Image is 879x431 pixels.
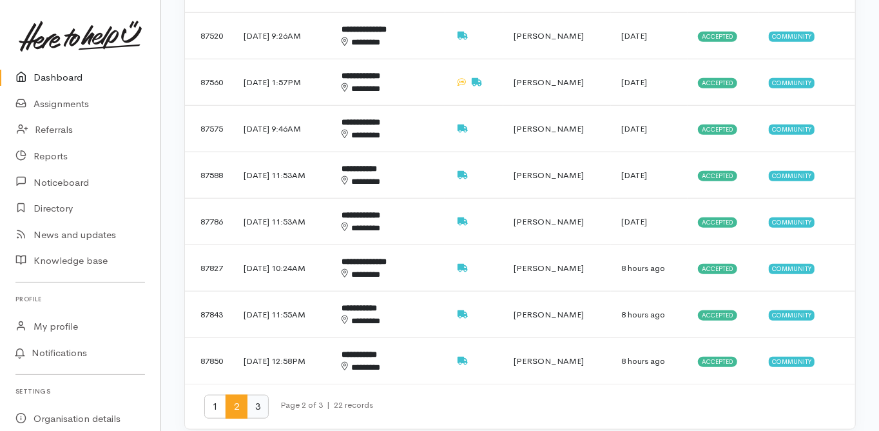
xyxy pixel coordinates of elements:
time: 8 hours ago [621,356,665,366]
td: 87850 [185,338,233,384]
span: Accepted [698,310,737,321]
span: | [327,399,330,410]
time: [DATE] [621,30,647,41]
span: Community [769,78,815,88]
td: [PERSON_NAME] [503,106,611,152]
span: 2 [226,395,247,419]
time: [DATE] [621,170,647,181]
time: [DATE] [621,216,647,227]
span: Community [769,217,815,228]
td: [DATE] 11:53AM [233,152,331,199]
td: [DATE] 11:53AM [233,199,331,245]
td: [PERSON_NAME] [503,59,611,106]
span: Community [769,357,815,367]
td: [DATE] 11:55AM [233,292,331,338]
span: Accepted [698,171,737,181]
time: 8 hours ago [621,263,665,274]
h6: Profile [15,290,145,308]
td: [PERSON_NAME] [503,338,611,384]
td: [DATE] 10:24AM [233,245,331,292]
span: Accepted [698,217,737,228]
time: [DATE] [621,123,647,134]
td: [DATE] 9:26AM [233,13,331,59]
td: 87560 [185,59,233,106]
td: [PERSON_NAME] [503,199,611,245]
span: Accepted [698,125,737,135]
span: Community [769,125,815,135]
td: [PERSON_NAME] [503,13,611,59]
span: Accepted [698,264,737,274]
span: Community [769,310,815,321]
td: 87827 [185,245,233,292]
td: [DATE] 9:46AM [233,106,331,152]
span: Community [769,264,815,274]
span: 1 [204,395,226,419]
td: 87575 [185,106,233,152]
td: [DATE] 1:57PM [233,59,331,106]
td: 87843 [185,292,233,338]
td: [PERSON_NAME] [503,245,611,292]
td: 87786 [185,199,233,245]
td: [PERSON_NAME] [503,292,611,338]
time: [DATE] [621,77,647,88]
small: Page 2 of 3 22 records [280,395,373,429]
td: 87588 [185,152,233,199]
span: Community [769,171,815,181]
h6: Settings [15,383,145,400]
time: 8 hours ago [621,309,665,320]
td: [PERSON_NAME] [503,152,611,199]
span: Accepted [698,78,737,88]
span: Accepted [698,32,737,42]
span: Accepted [698,357,737,367]
span: 3 [247,395,269,419]
td: 87520 [185,13,233,59]
span: Community [769,32,815,42]
td: [DATE] 12:58PM [233,338,331,384]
